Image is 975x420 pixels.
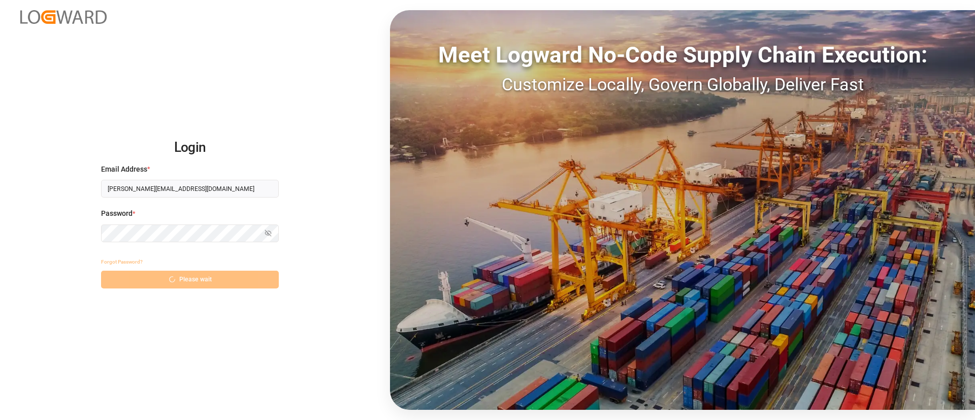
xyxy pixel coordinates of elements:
[101,180,279,198] input: Enter your email
[101,208,133,219] span: Password
[390,72,975,98] div: Customize Locally, Govern Globally, Deliver Fast
[101,132,279,164] h2: Login
[101,164,147,175] span: Email Address
[20,10,107,24] img: Logward_new_orange.png
[390,38,975,72] div: Meet Logward No-Code Supply Chain Execution:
